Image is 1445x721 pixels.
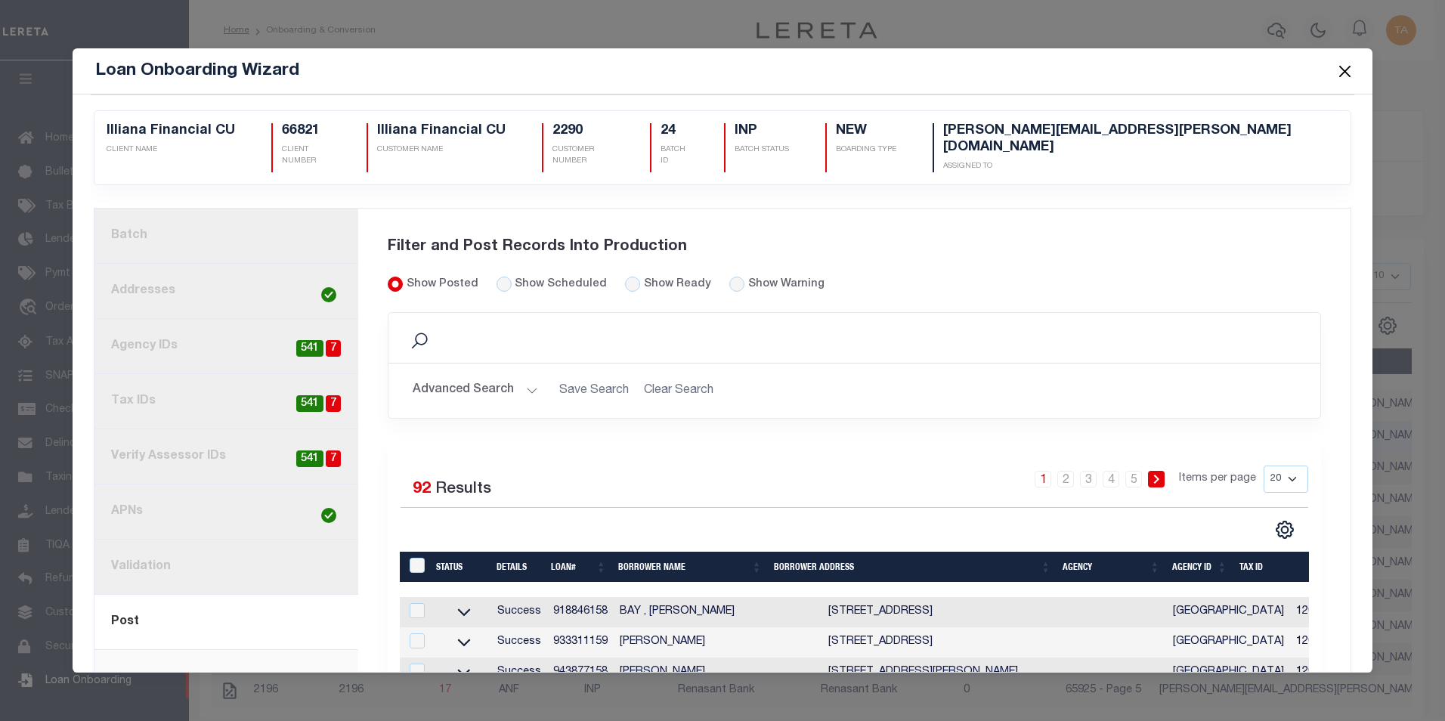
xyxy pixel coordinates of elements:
a: Tax IDs7541 [94,374,358,429]
img: check-icon-green.svg [321,508,336,523]
p: BATCH ID [661,144,688,167]
a: Agency IDs7541 [94,319,358,374]
span: 541 [296,450,323,468]
a: Verify Assessor IDs7541 [94,429,358,484]
td: Success [491,597,547,627]
h5: 66821 [282,123,331,140]
td: 918846158 [547,597,614,627]
a: 2 [1057,471,1074,487]
span: 92 [413,481,431,497]
h5: [PERSON_NAME][EMAIL_ADDRESS][PERSON_NAME][DOMAIN_NAME] [943,123,1302,156]
td: 943877158 [547,658,614,688]
th: Status [430,552,490,582]
h5: Illiana Financial CU [107,123,235,140]
td: BAY , [PERSON_NAME] [614,597,822,627]
th: Borrower Name: activate to sort column ascending [612,552,768,582]
label: Show Posted [407,277,478,293]
span: 7 [326,395,341,413]
th: Loan#: activate to sort column ascending [545,552,612,582]
h5: NEW [836,123,896,140]
span: 7 [326,450,341,468]
h5: Illiana Financial CU [377,123,506,140]
td: [STREET_ADDRESS][PERSON_NAME] [822,658,1167,688]
th: Agency ID: activate to sort column ascending [1166,552,1233,582]
label: Show Ready [644,277,711,293]
img: check-icon-green.svg [321,287,336,302]
label: Results [435,478,491,502]
span: 541 [296,395,323,413]
td: [STREET_ADDRESS] [822,597,1167,627]
a: 5 [1125,471,1142,487]
td: [GEOGRAPHIC_DATA] [1167,627,1290,658]
h5: Loan Onboarding Wizard [95,60,299,82]
td: 120160000 [1290,658,1357,688]
th: LoanPrepID [400,552,431,582]
td: Success [491,658,547,688]
span: 541 [296,340,323,357]
td: Success [491,627,547,658]
div: Filter and Post Records Into Production [388,218,1322,277]
td: 120160000 [1290,597,1357,627]
span: 7 [326,340,341,357]
h5: 2290 [552,123,614,140]
span: Items per page [1179,471,1256,487]
a: 4 [1103,471,1119,487]
th: Agency: activate to sort column ascending [1057,552,1165,582]
p: CLIENT NUMBER [282,144,331,167]
th: Tax ID: activate to sort column ascending [1233,552,1380,582]
td: 933311159 [547,627,614,658]
td: [PERSON_NAME] [614,627,822,658]
p: Boarding Type [836,144,896,156]
label: Show Scheduled [515,277,607,293]
a: APNs [94,484,358,540]
button: Close [1335,61,1354,81]
td: 120160000 [1290,627,1357,658]
p: CLIENT NAME [107,144,235,156]
th: Details [490,552,545,582]
p: BATCH STATUS [735,144,789,156]
td: [PERSON_NAME] [614,658,822,688]
a: Post [94,595,358,650]
p: CUSTOMER NUMBER [552,144,614,167]
td: [GEOGRAPHIC_DATA] [1167,597,1290,627]
td: [STREET_ADDRESS] [822,627,1167,658]
button: Advanced Search [413,376,538,405]
label: Show Warning [748,277,825,293]
p: CUSTOMER NAME [377,144,506,156]
a: Addresses [94,264,358,319]
td: [GEOGRAPHIC_DATA] [1167,658,1290,688]
a: Batch [94,209,358,264]
h5: 24 [661,123,688,140]
a: 3 [1080,471,1097,487]
a: 1 [1035,471,1051,487]
a: Validation [94,540,358,595]
h5: INP [735,123,789,140]
p: Assigned To [943,161,1302,172]
th: Borrower Address: activate to sort column ascending [768,552,1057,582]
